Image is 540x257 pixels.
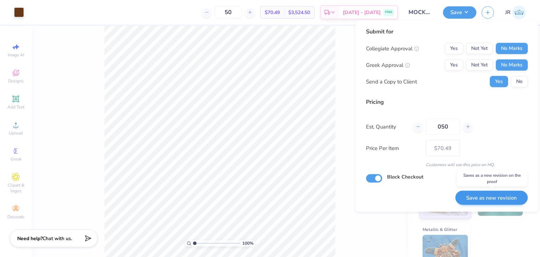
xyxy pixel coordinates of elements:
span: Decorate [7,214,24,220]
span: Clipart & logos [4,182,28,194]
span: Metallic & Glitter [423,226,457,233]
span: Upload [9,130,23,136]
label: Price Per Item [366,144,420,152]
span: Chat with us. [43,235,72,242]
div: Send a Copy to Client [366,77,417,86]
button: Yes [445,59,463,71]
a: JR [505,6,526,19]
button: Not Yet [466,43,493,54]
div: Customers will see this price on HQ. [366,162,528,168]
button: Not Yet [466,59,493,71]
label: Est. Quantity [366,123,408,131]
label: Block Checkout [387,173,423,181]
span: 100 % [242,240,253,246]
span: $70.49 [265,9,280,16]
div: Pricing [366,98,528,106]
span: Greek [11,156,21,162]
div: Greek Approval [366,61,410,69]
input: – – [426,119,460,135]
strong: Need help? [17,235,43,242]
span: Image AI [8,52,24,58]
button: Yes [445,43,463,54]
button: No Marks [496,59,528,71]
button: Save [443,6,476,19]
button: No Marks [496,43,528,54]
button: Save as new revision [455,190,528,205]
span: JR [505,8,510,17]
input: Untitled Design [403,5,438,19]
span: $3,524.50 [288,9,310,16]
div: Saves as a new revision on the proof [457,170,527,187]
div: Collegiate Approval [366,44,419,52]
button: No [511,76,528,87]
button: Yes [490,76,508,87]
div: Submit for [366,27,528,36]
span: FREE [385,10,392,15]
span: [DATE] - [DATE] [343,9,381,16]
input: – – [214,6,242,19]
img: Joshua Ryan Almeida [512,6,526,19]
span: Add Text [7,104,24,110]
span: Designs [8,78,24,84]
